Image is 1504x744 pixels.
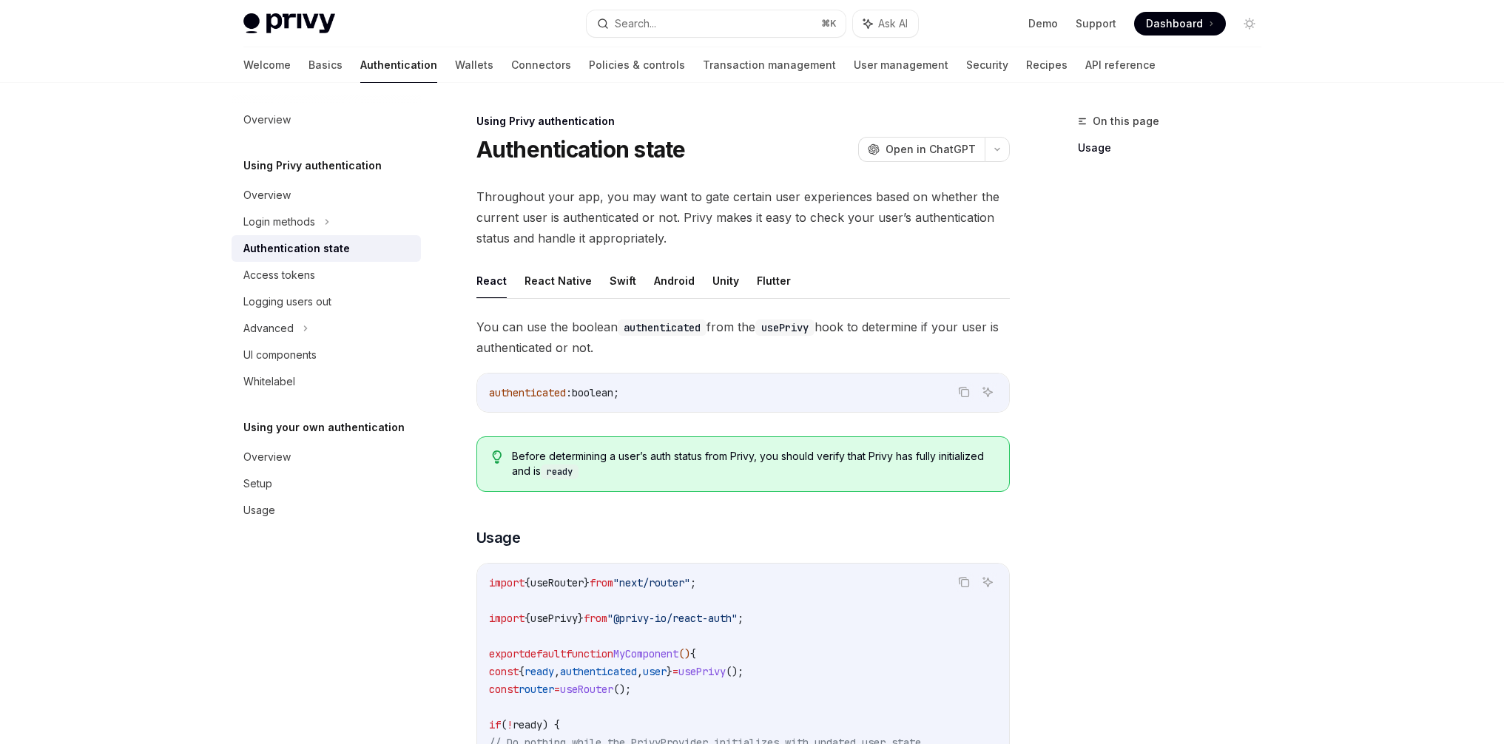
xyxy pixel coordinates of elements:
span: function [566,647,613,660]
span: = [554,683,560,696]
span: { [525,612,530,625]
button: Copy the contents from the code block [954,382,974,402]
span: import [489,612,525,625]
a: API reference [1085,47,1156,83]
a: Basics [308,47,343,83]
a: Policies & controls [589,47,685,83]
a: Demo [1028,16,1058,31]
span: On this page [1093,112,1159,130]
span: user [643,665,667,678]
span: ( [501,718,507,731]
span: (); [726,665,743,678]
span: ready [513,718,542,731]
a: Wallets [455,47,493,83]
span: , [637,665,643,678]
span: , [554,665,560,678]
div: Advanced [243,319,294,337]
h1: Authentication state [476,136,686,163]
span: } [578,612,584,625]
span: = [672,665,678,678]
button: Search...⌘K [587,10,846,37]
span: ! [507,718,513,731]
button: Ask AI [853,10,918,37]
div: Login methods [243,213,315,231]
a: Access tokens [232,262,421,288]
span: Open in ChatGPT [886,142,976,157]
div: Authentication state [243,240,350,257]
span: Before determining a user’s auth status from Privy, you should verify that Privy has fully initia... [512,449,994,479]
span: Dashboard [1146,16,1203,31]
div: Usage [243,501,275,519]
div: Access tokens [243,266,315,284]
div: UI components [243,346,317,364]
span: } [667,665,672,678]
button: Ask AI [978,572,997,592]
a: Authentication [360,47,437,83]
span: router [519,683,554,696]
span: usePrivy [678,665,726,678]
a: Overview [232,182,421,209]
span: } [584,576,590,589]
span: You can use the boolean from the hook to determine if your user is authenticated or not. [476,317,1010,358]
span: import [489,576,525,589]
span: (); [613,683,631,696]
span: usePrivy [530,612,578,625]
a: Connectors [511,47,571,83]
div: Whitelabel [243,373,295,390]
button: Toggle dark mode [1238,12,1261,35]
code: usePrivy [755,319,815,336]
span: export [489,647,525,660]
span: Throughout your app, you may want to gate certain user experiences based on whether the current u... [476,186,1010,248]
a: User management [854,47,948,83]
button: Unity [712,263,739,298]
span: ; [690,576,696,589]
span: : [566,386,572,399]
a: Support [1076,16,1116,31]
span: const [489,683,519,696]
a: Transaction management [703,47,836,83]
span: ) { [542,718,560,731]
a: Dashboard [1134,12,1226,35]
a: Whitelabel [232,368,421,395]
span: from [590,576,613,589]
h5: Using your own authentication [243,419,405,436]
span: authenticated [489,386,566,399]
a: Welcome [243,47,291,83]
span: boolean [572,386,613,399]
button: Swift [610,263,636,298]
span: ; [738,612,743,625]
h5: Using Privy authentication [243,157,382,175]
span: useRouter [560,683,613,696]
code: ready [541,464,579,479]
a: UI components [232,342,421,368]
span: ready [525,665,554,678]
div: Using Privy authentication [476,114,1010,129]
svg: Tip [492,450,502,464]
a: Usage [232,497,421,524]
div: Search... [615,15,656,33]
div: Setup [243,475,272,493]
button: Open in ChatGPT [858,137,985,162]
span: "next/router" [613,576,690,589]
span: Usage [476,527,521,548]
span: "@privy-io/react-auth" [607,612,738,625]
button: Android [654,263,695,298]
a: Authentication state [232,235,421,262]
button: React [476,263,507,298]
span: ⌘ K [821,18,837,30]
a: Setup [232,470,421,497]
a: Recipes [1026,47,1068,83]
span: () [678,647,690,660]
a: Security [966,47,1008,83]
span: const [489,665,519,678]
a: Logging users out [232,288,421,315]
span: MyComponent [613,647,678,660]
button: Ask AI [978,382,997,402]
a: Overview [232,444,421,470]
button: Copy the contents from the code block [954,572,974,592]
span: authenticated [560,665,637,678]
span: { [525,576,530,589]
span: from [584,612,607,625]
div: Overview [243,448,291,466]
a: Overview [232,106,421,133]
